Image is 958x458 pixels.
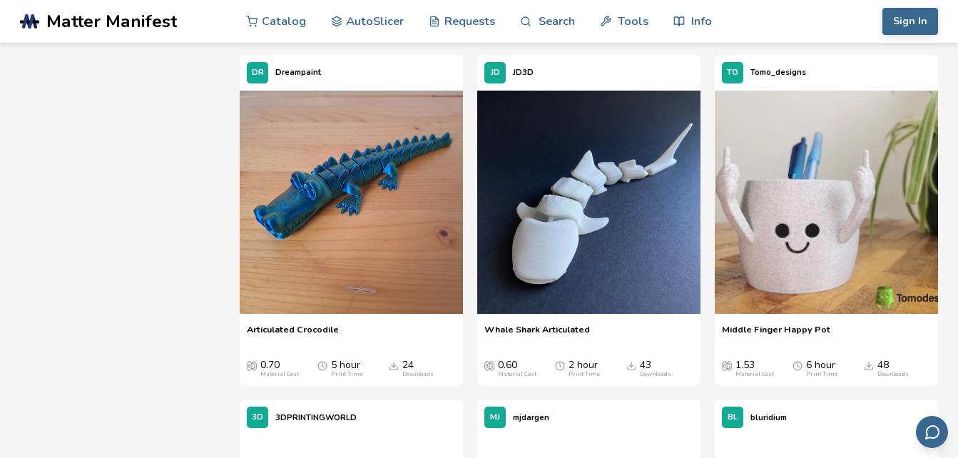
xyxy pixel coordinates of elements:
a: Whale Shark Articulated [484,324,590,345]
div: Downloads [402,371,434,378]
div: 0.60 [498,360,536,378]
p: mjdargen [513,410,549,425]
a: Middle Finger Happy Pot [722,324,830,345]
button: Send feedback via email [916,416,948,448]
span: Downloads [626,360,636,371]
span: 3D [252,413,263,422]
span: Average Cost [722,360,732,371]
div: Downloads [877,371,909,378]
div: 24 [402,360,434,378]
div: Print Time [806,371,837,378]
p: Tomo_designs [750,65,806,80]
span: DR [252,68,264,78]
div: Downloads [640,371,671,378]
span: Matter Manifest [46,11,177,31]
p: bluridium [750,410,787,425]
div: Material Cost [260,371,299,378]
div: 0.70 [260,360,299,378]
p: 3DPRINTINGWORLD [275,410,357,425]
p: Dreampaint [275,65,321,80]
div: 6 hour [806,360,837,378]
div: Material Cost [735,371,774,378]
span: JD [491,68,500,78]
div: 1.53 [735,360,774,378]
div: 2 hour [569,360,600,378]
span: Average Print Time [555,360,565,371]
span: MJ [490,413,500,422]
span: Average Print Time [793,360,802,371]
div: Print Time [569,371,600,378]
span: Downloads [864,360,874,371]
div: Material Cost [498,371,536,378]
span: Average Cost [484,360,494,371]
button: Sign In [882,8,938,35]
span: Average Cost [247,360,257,371]
span: Average Print Time [317,360,327,371]
a: Articulated Crocodile [247,324,339,345]
span: BL [728,413,738,422]
div: 5 hour [331,360,362,378]
div: 43 [640,360,671,378]
span: TO [727,68,738,78]
span: Downloads [389,360,399,371]
p: JD3D [513,65,534,80]
div: 48 [877,360,909,378]
div: Print Time [331,371,362,378]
